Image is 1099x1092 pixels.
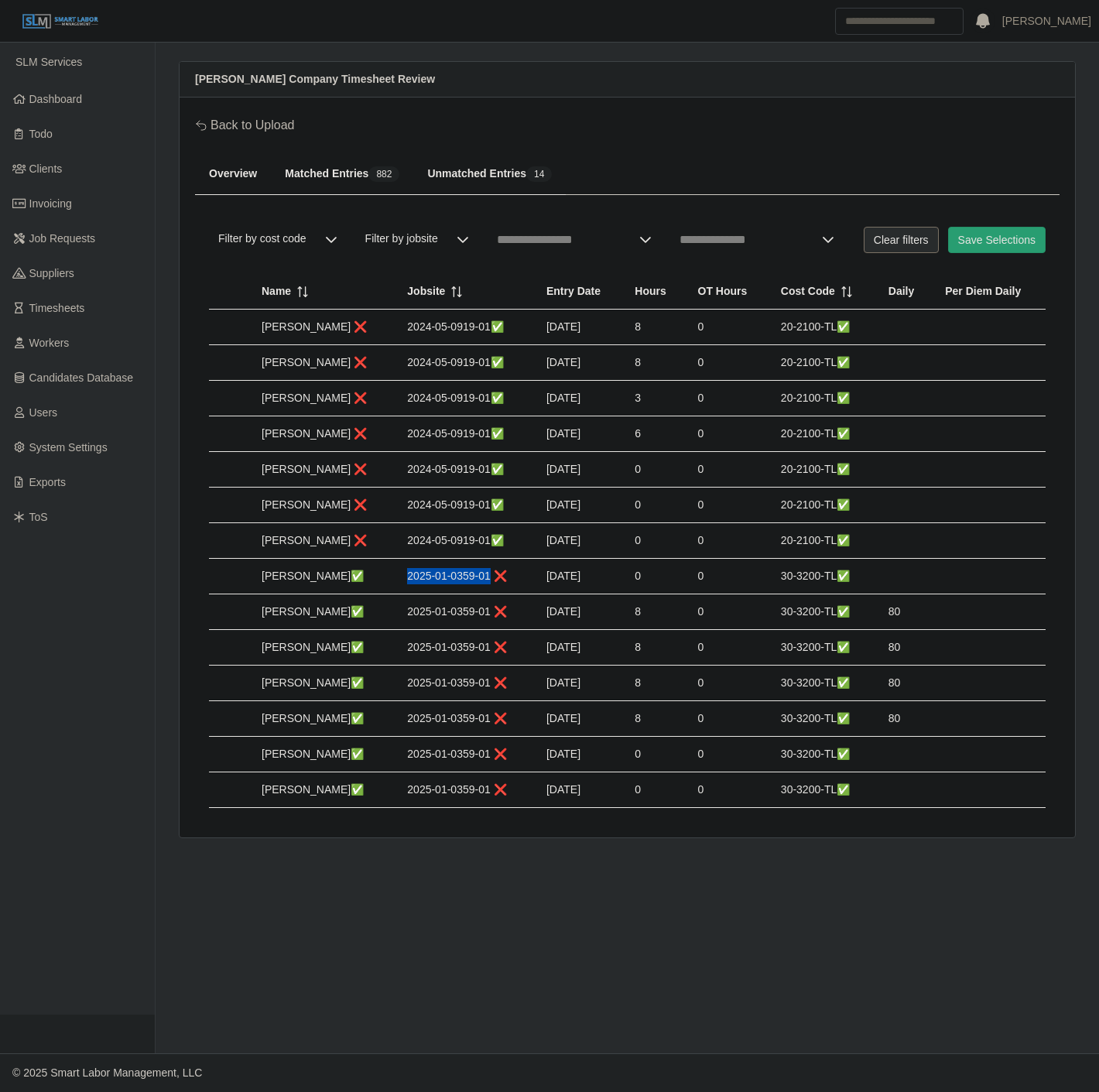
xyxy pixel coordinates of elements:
[29,197,72,210] span: Invoicing
[769,416,876,452] td: 20-2100-TL
[837,676,850,689] span: ✅
[29,511,48,523] span: ToS
[534,666,622,701] td: [DATE]
[864,227,939,253] button: Clear filters
[29,163,63,175] span: Clients
[249,381,395,416] td: [PERSON_NAME]
[395,381,534,416] td: 2024-05-0919-01
[395,737,534,772] td: 2025-01-0359-01
[534,416,622,452] td: [DATE]
[837,498,850,511] span: ✅
[249,559,395,594] td: [PERSON_NAME]
[271,153,413,195] button: Matched Entries
[876,630,933,666] td: 80
[12,1066,202,1079] span: © 2025 Smart Labor Management, LLC
[407,283,445,300] span: Jobsite
[534,381,622,416] td: [DATE]
[22,13,99,30] img: SLM Logo
[395,630,534,666] td: 2025-01-0359-01
[29,406,58,419] span: Users
[769,666,876,701] td: 30-3200-TL
[622,666,685,701] td: 8
[351,748,364,760] span: ✅
[29,232,96,245] span: Job Requests
[686,345,769,381] td: 0
[395,666,534,701] td: 2025-01-0359-01
[622,310,685,345] td: 8
[29,476,66,488] span: Exports
[249,345,395,381] td: [PERSON_NAME]
[351,676,364,689] span: ✅
[29,93,83,105] span: Dashboard
[29,267,74,279] span: Suppliers
[837,712,850,724] span: ✅
[368,166,399,182] span: 882
[534,310,622,345] td: [DATE]
[351,712,364,724] span: ✅
[686,416,769,452] td: 0
[29,441,108,454] span: System Settings
[686,310,769,345] td: 0
[686,452,769,488] td: 0
[494,641,507,653] span: ❌
[622,772,685,808] td: 0
[769,310,876,345] td: 20-2100-TL
[837,570,850,582] span: ✅
[395,416,534,452] td: 2024-05-0919-01
[837,605,850,618] span: ✅
[686,630,769,666] td: 0
[686,772,769,808] td: 0
[249,310,395,345] td: [PERSON_NAME]
[395,594,534,630] td: 2025-01-0359-01
[622,630,685,666] td: 8
[635,283,666,300] span: Hours
[686,737,769,772] td: 0
[622,416,685,452] td: 6
[622,345,685,381] td: 8
[622,452,685,488] td: 0
[622,701,685,737] td: 8
[249,416,395,452] td: [PERSON_NAME]
[534,523,622,559] td: [DATE]
[249,666,395,701] td: [PERSON_NAME]
[698,283,748,300] span: OT Hours
[686,488,769,523] td: 0
[494,748,507,760] span: ❌
[686,523,769,559] td: 0
[395,523,534,559] td: 2024-05-0919-01
[351,641,364,653] span: ✅
[494,605,507,618] span: ❌
[534,345,622,381] td: [DATE]
[876,701,933,737] td: 80
[494,570,507,582] span: ❌
[876,666,933,701] td: 80
[622,381,685,416] td: 3
[491,463,504,475] span: ✅
[29,302,85,314] span: Timesheets
[249,630,395,666] td: [PERSON_NAME]
[249,452,395,488] td: [PERSON_NAME]
[354,534,367,546] span: ❌
[491,534,504,546] span: ✅
[354,463,367,475] span: ❌
[494,712,507,724] span: ❌
[769,523,876,559] td: 20-2100-TL
[534,630,622,666] td: [DATE]
[622,737,685,772] td: 0
[769,772,876,808] td: 30-3200-TL
[491,427,504,440] span: ✅
[837,748,850,760] span: ✅
[395,772,534,808] td: 2025-01-0359-01
[395,701,534,737] td: 2025-01-0359-01
[876,594,933,630] td: 80
[622,559,685,594] td: 0
[534,594,622,630] td: [DATE]
[781,283,835,300] span: Cost Code
[686,666,769,701] td: 0
[494,783,507,796] span: ❌
[526,166,552,182] span: 14
[769,381,876,416] td: 20-2100-TL
[195,116,295,135] a: Back to Upload
[249,523,395,559] td: [PERSON_NAME]
[835,8,964,35] input: Search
